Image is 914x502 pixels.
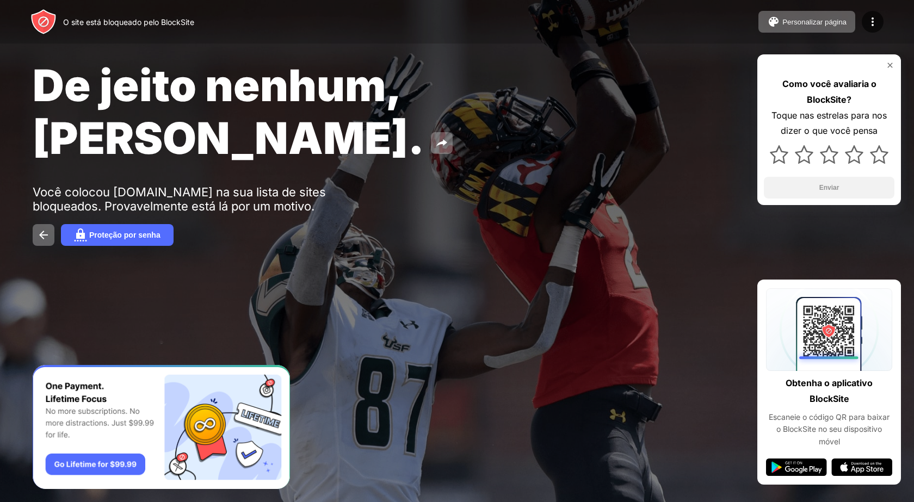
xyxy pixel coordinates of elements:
[766,288,892,371] img: qrcode.svg
[33,185,326,213] font: Você colocou [DOMAIN_NAME] na sua lista de sites bloqueados. Provavelmente está lá por um motivo.
[831,458,892,476] img: app-store.svg
[782,78,876,105] font: Como você avaliaria o BlockSite?
[820,145,838,164] img: star.svg
[845,145,863,164] img: star.svg
[63,17,194,27] font: O site está bloqueado pelo BlockSite
[33,59,424,164] font: De jeito nenhum, [PERSON_NAME].
[771,110,887,137] font: Toque nas estrelas para nos dizer o que você pensa
[89,231,160,239] font: Proteção por senha
[435,137,448,150] img: share.svg
[766,458,827,476] img: google-play.svg
[758,11,855,33] button: Personalizar página
[770,145,788,164] img: star.svg
[33,365,290,489] iframe: Banner
[870,145,888,164] img: star.svg
[886,61,894,70] img: rate-us-close.svg
[782,18,847,26] font: Personalizar página
[769,412,890,446] font: Escaneie o código QR para baixar o BlockSite no seu dispositivo móvel
[30,9,57,35] img: header-logo.svg
[866,15,879,28] img: menu-icon.svg
[61,224,174,246] button: Proteção por senha
[764,177,894,199] button: Enviar
[819,184,839,191] font: Enviar
[37,228,50,241] img: back.svg
[795,145,813,164] img: star.svg
[767,15,780,28] img: pallet.svg
[74,228,87,241] img: password.svg
[786,377,873,404] font: Obtenha o aplicativo BlockSite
